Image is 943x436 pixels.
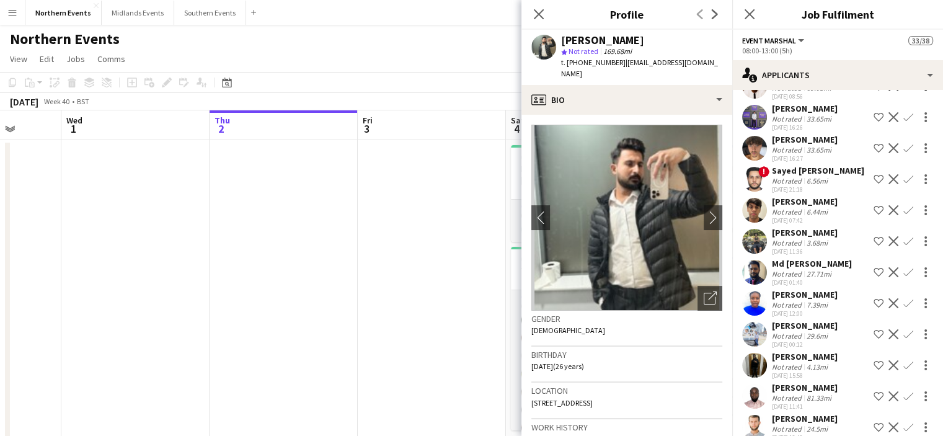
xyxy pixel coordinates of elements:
span: t. [PHONE_NUMBER] [561,58,626,67]
a: View [5,51,32,67]
div: Open photos pop-in [697,286,722,311]
span: Sat [511,115,525,126]
div: 33.65mi [804,114,834,123]
div: Sayed [PERSON_NAME] [772,165,864,176]
span: Edit [40,53,54,65]
app-card-role: Kit Marshal1/106:15-11:30 (5h15m)![PERSON_NAME] [511,200,650,242]
div: [PERSON_NAME] [772,320,838,331]
span: Comms [97,53,125,65]
a: Jobs [61,51,90,67]
div: Not rated [772,238,804,247]
div: [PERSON_NAME] [772,351,838,362]
span: 169.68mi [601,47,634,56]
h3: Profile [521,6,732,22]
div: [DATE] 15:58 [772,371,838,380]
button: Midlands Events [102,1,174,25]
img: Crew avatar or photo [531,125,722,311]
div: Bio [521,85,732,115]
div: Not rated [772,145,804,154]
div: Not rated [772,393,804,403]
span: Wed [66,115,82,126]
span: Not rated [569,47,598,56]
div: [PERSON_NAME] [772,134,838,145]
div: Not rated [772,300,804,309]
a: Edit [35,51,59,67]
div: 7.39mi [804,300,830,309]
div: [PERSON_NAME] [772,227,838,238]
div: Applicants [732,60,943,90]
div: [DATE] 12:00 [772,309,838,318]
span: 06:15-11:30 (5h15m) [521,153,585,162]
div: [DATE] 21:18 [772,185,864,194]
div: 27.71mi [804,269,834,278]
div: [DATE] [10,96,38,108]
div: 3.68mi [804,238,830,247]
span: Week 40 [41,97,72,106]
button: Southern Events [174,1,246,25]
span: 07:15-11:30 (4h15m) [521,254,585,264]
span: Fri [363,115,373,126]
span: [DEMOGRAPHIC_DATA] [531,326,605,335]
div: 4.13mi [804,362,830,371]
span: | [EMAIL_ADDRESS][DOMAIN_NAME] [561,58,718,78]
div: [PERSON_NAME] [772,413,838,424]
span: 2 [213,122,230,136]
h3: Tatton 5K & 10K [511,265,650,276]
div: Not rated [772,362,804,371]
div: 6.44mi [804,207,830,216]
div: Not rated [772,114,804,123]
h3: Work history [531,422,722,433]
h3: Job Fulfilment [732,6,943,22]
span: 33/38 [908,36,933,45]
div: [DATE] 08:56 [772,92,838,100]
div: 33.65mi [804,145,834,154]
div: 29.6mi [804,331,830,340]
h3: Gender [531,313,722,324]
div: [PERSON_NAME] [772,289,838,300]
a: Comms [92,51,130,67]
div: [PERSON_NAME] [772,382,838,393]
span: ! [758,166,769,177]
div: [DATE] 01:40 [772,278,852,287]
app-job-card: 07:15-11:30 (4h15m)24/24Tatton 5K & 10K Tatton 5K & 10K1 RoleEvent Staff 202524/2407:15-11:30 (4h... [511,247,650,430]
h3: Location [531,385,722,396]
div: [DATE] 07:42 [772,216,838,225]
div: Md [PERSON_NAME] [772,258,852,269]
div: Not rated [772,176,804,185]
h1: Northern Events [10,30,120,48]
div: [PERSON_NAME] [772,103,838,114]
span: 3 [361,122,373,136]
div: 24.5mi [804,424,830,434]
div: BST [77,97,89,106]
div: Not rated [772,424,804,434]
span: Thu [215,115,230,126]
span: View [10,53,27,65]
div: 81.33mi [804,393,834,403]
span: Event Marshal [742,36,796,45]
div: [DATE] 00:12 [772,340,838,349]
h3: Birthday [531,349,722,360]
button: Event Marshal [742,36,806,45]
div: [DATE] 11:36 [772,247,838,256]
div: [PERSON_NAME] [561,35,644,46]
div: Not rated [772,331,804,340]
span: 1 [64,122,82,136]
div: [DATE] 16:26 [772,123,838,131]
div: [DATE] 11:41 [772,403,838,411]
button: Northern Events [25,1,102,25]
div: Not rated [772,207,804,216]
span: Jobs [66,53,85,65]
span: [STREET_ADDRESS] [531,398,593,407]
app-job-card: 06:15-11:30 (5h15m)1/1RT Kit Assistant - [PERSON_NAME] 5K & 10K Tatton 5K & 10K1 RoleKit Marshal1... [511,145,650,242]
div: 08:00-13:00 (5h) [742,46,933,55]
span: [DATE] (26 years) [531,362,584,371]
div: 6.56mi [804,176,830,185]
span: 4 [509,122,525,136]
div: Not rated [772,269,804,278]
div: [PERSON_NAME] [772,196,838,207]
div: [DATE] 16:27 [772,154,838,162]
h3: RT Kit Assistant - [PERSON_NAME] 5K & 10K [511,163,650,185]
